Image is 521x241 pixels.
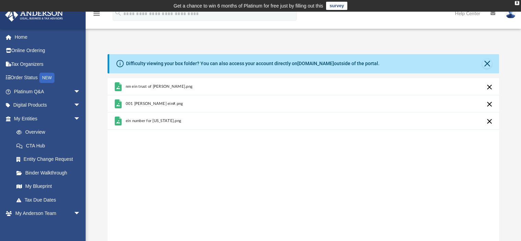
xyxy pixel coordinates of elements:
[10,153,91,166] a: Entity Change Request
[10,180,87,193] a: My Blueprint
[3,8,65,22] img: Anderson Advisors Platinum Portal
[10,139,91,153] a: CTA Hub
[5,98,91,112] a: Digital Productsarrow_drop_down
[485,117,494,125] button: Cancel this upload
[114,9,122,17] i: search
[297,61,334,66] a: [DOMAIN_NAME]
[125,101,183,106] span: 001 [PERSON_NAME] ein#.png
[125,84,193,89] span: nm ein trust of [PERSON_NAME].png
[10,193,91,207] a: Tax Due Dates
[506,9,516,19] img: User Pic
[74,85,87,99] span: arrow_drop_down
[74,207,87,221] span: arrow_drop_down
[74,98,87,112] span: arrow_drop_down
[74,112,87,126] span: arrow_drop_down
[39,73,54,83] div: NEW
[10,166,91,180] a: Binder Walkthrough
[5,85,91,98] a: Platinum Q&Aarrow_drop_down
[126,60,380,67] div: Difficulty viewing your box folder? You can also access your account directly on outside of the p...
[485,100,494,108] button: Cancel this upload
[5,30,91,44] a: Home
[174,2,323,10] div: Get a chance to win 6 months of Platinum for free just by filling out this
[326,2,347,10] a: survey
[5,71,91,85] a: Order StatusNEW
[482,59,492,69] button: Close
[5,57,91,71] a: Tax Organizers
[5,207,87,220] a: My Anderson Teamarrow_drop_down
[125,119,181,123] span: ein number for [US_STATE].png
[10,125,91,139] a: Overview
[485,83,494,91] button: Cancel this upload
[92,13,101,18] a: menu
[92,10,101,18] i: menu
[515,1,519,5] div: close
[5,44,91,58] a: Online Ordering
[5,112,91,125] a: My Entitiesarrow_drop_down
